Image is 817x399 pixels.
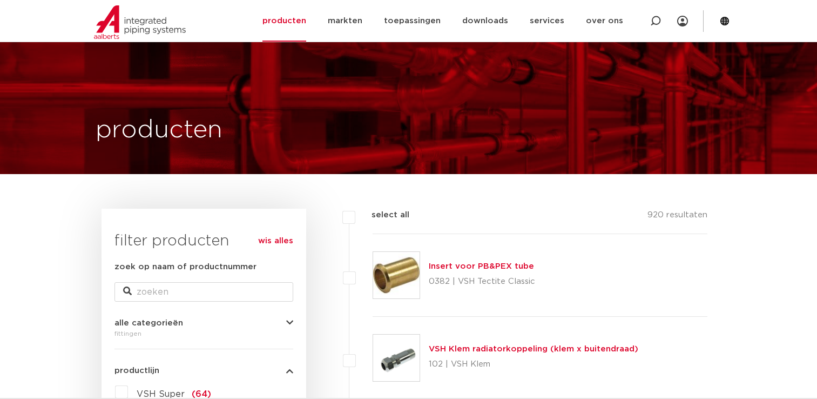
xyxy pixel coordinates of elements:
[429,273,535,290] p: 0382 | VSH Tectite Classic
[114,367,293,375] button: productlijn
[114,367,159,375] span: productlijn
[192,390,211,398] span: (64)
[114,230,293,252] h3: filter producten
[114,319,293,327] button: alle categorieën
[429,262,534,270] a: Insert voor PB&PEX tube
[373,335,420,381] img: Thumbnail for VSH Klem radiatorkoppeling (klem x buitendraad)
[355,209,409,222] label: select all
[114,282,293,302] input: zoeken
[647,209,707,225] p: 920 resultaten
[96,113,222,148] h1: producten
[114,319,183,327] span: alle categorieën
[429,345,638,353] a: VSH Klem radiatorkoppeling (klem x buitendraad)
[137,390,185,398] span: VSH Super
[114,327,293,340] div: fittingen
[114,261,256,274] label: zoek op naam of productnummer
[429,356,638,373] p: 102 | VSH Klem
[258,235,293,248] a: wis alles
[373,252,420,298] img: Thumbnail for Insert voor PB&PEX tube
